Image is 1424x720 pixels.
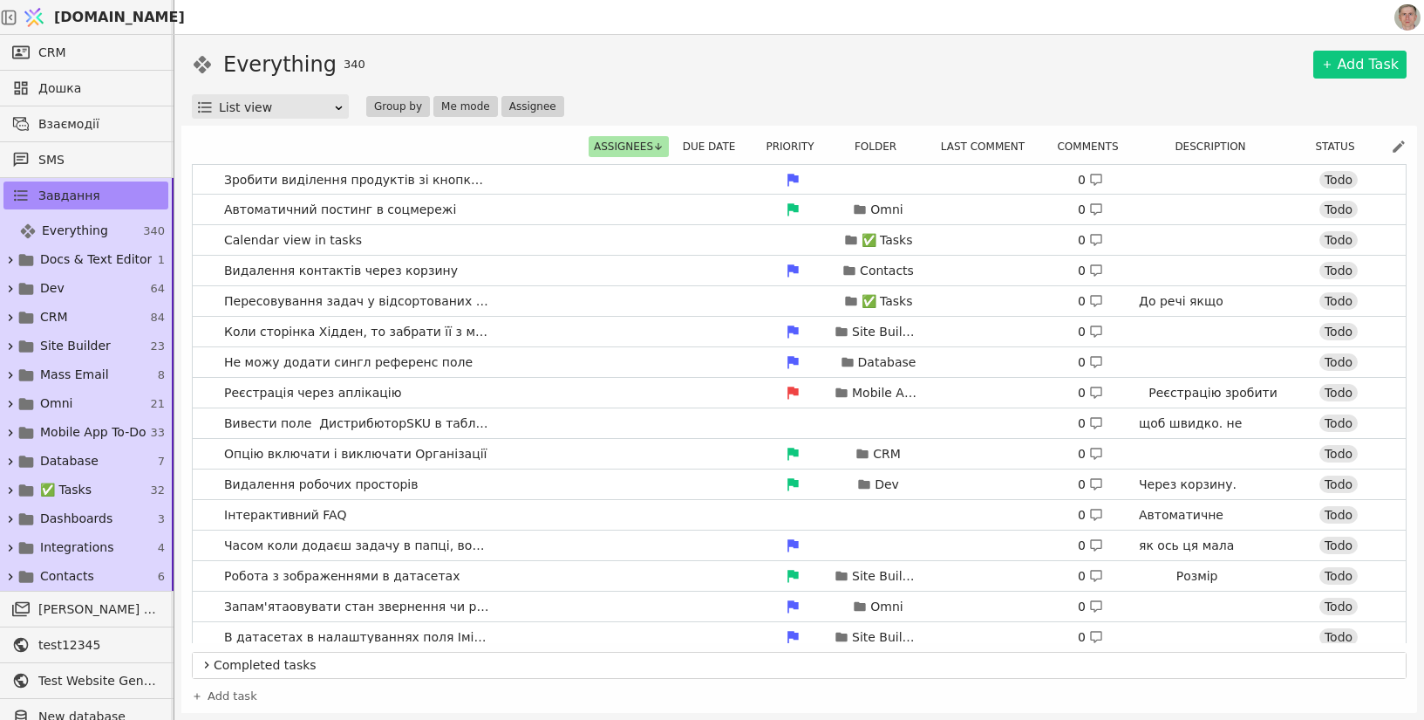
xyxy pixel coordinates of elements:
[1141,136,1290,157] div: Description
[217,472,426,497] span: Видалення робочих просторів
[344,56,365,73] span: 340
[862,231,913,250] p: ✅ Tasks
[936,136,1040,157] button: Last comment
[870,598,903,616] p: Omni
[1078,171,1103,189] div: 0
[38,44,66,62] span: CRM
[193,286,1406,316] a: Пересовування задач у відсортованих списках✅ Tasks0 До речі якщо сортування по параметру, а він н...
[849,136,912,157] button: Folder
[193,439,1406,469] a: Опцію включати і виключати ОрганізаціїCRM0 Todo
[217,625,496,650] span: В датасетах в налаштуваннях поля Імідж - додати опцію - Use Alt text
[1078,537,1103,555] div: 0
[1169,136,1261,157] button: Description
[589,136,669,157] button: Assignees
[217,228,369,253] span: Calendar view in tasks
[1310,136,1370,157] button: Status
[193,470,1406,499] a: Видалення робочих просторівDev0 Через корзину.Todo
[875,476,899,494] p: Dev
[433,96,498,117] button: Me mode
[852,628,922,647] p: Site Builder
[3,38,168,66] a: CRM
[1078,628,1103,647] div: 0
[1139,537,1287,665] p: як ось ця мала залетіти в [GEOGRAPHIC_DATA]. Я переключався між задачами в різних проєктах [PERSO...
[1325,476,1352,493] span: Todo
[1078,231,1103,250] div: 0
[1078,262,1103,280] div: 0
[1078,201,1103,219] div: 0
[3,631,168,659] a: test12345
[193,256,1406,285] a: Видалення контактів через корзинуContacts0 Todo
[158,568,165,586] span: 6
[17,1,174,34] a: [DOMAIN_NAME]
[1394,4,1421,31] img: 1560949290925-CROPPED-IMG_0201-2-.jpg
[3,74,168,102] a: Дошка
[1325,262,1352,279] span: Todo
[852,567,922,586] p: Site Builder
[760,136,829,157] button: Priority
[38,79,160,98] span: Дошка
[862,292,913,311] p: ✅ Tasks
[193,225,1406,255] a: Calendar view in tasks✅ Tasks0 Todo
[158,511,165,528] span: 3
[1078,445,1103,463] div: 0
[1325,415,1352,432] span: Todo
[1078,292,1103,311] div: 0
[860,262,914,280] p: Contacts
[217,503,353,528] span: Інтерактивний FAQ
[38,672,160,690] span: Test Website General template
[1325,201,1352,218] span: Todo
[193,378,1406,408] a: Реєстрація через аплікаціюMobile App To-Do0 Реєстрацію зробитиTodo
[931,136,1045,157] div: Last comment
[217,289,496,314] span: Пересовування задач у відсортованих списках
[214,656,1399,675] span: Completed tasks
[193,531,1406,560] a: Часом коли додаєш задачу в папці, вона залітає в корінь0 як ось ця мала залетіти в [GEOGRAPHIC_DA...
[217,442,494,467] span: Опцію включати і виключати Організації
[40,337,111,355] span: Site Builder
[3,667,168,695] a: Test Website General template
[1325,323,1352,340] span: Todo
[150,395,165,413] span: 21
[193,165,1406,195] a: Зробити виділення продуктів зі кнопкою ШИФТ0 Todo
[193,561,1406,591] a: Робота з зображеннями в датасетахSite Builder0 РозмірTodo
[219,95,333,120] div: List view
[837,136,924,157] div: Folder
[150,338,165,355] span: 23
[158,539,165,557] span: 4
[217,381,408,406] span: Реєстрація через аплікацію
[1078,506,1103,525] div: 0
[223,49,337,80] h1: Everything
[150,309,165,326] span: 84
[3,595,168,623] a: [PERSON_NAME] розсилки
[873,445,901,463] p: CRM
[38,187,100,205] span: Завдання
[1078,415,1103,433] div: 0
[678,136,752,157] button: Due date
[501,96,564,117] button: Assignee
[40,394,72,413] span: Omni
[40,538,113,557] span: Integrations
[1052,136,1134,157] button: Comments
[1325,537,1352,554] span: Todo
[1325,353,1352,371] span: Todo
[1078,567,1103,586] div: 0
[40,567,94,586] span: Contacts
[40,366,109,384] span: Mass Email
[3,146,168,174] a: SMS
[1297,136,1384,157] div: Status
[217,533,496,559] span: Часом коли додаєш задачу в папці, вона залітає в корінь
[193,195,1406,224] a: Автоматичний постинг в соцмережіOmni0 Todo
[1139,506,1287,634] p: Автоматичне створення та оновлення розділу з частими питаннями на основі запитів, які надходять в...
[1078,476,1103,494] div: 0
[1139,292,1287,531] p: До речі якщо сортування по параметру, а він не визначений, то совати задачу можна було б. Наприкл...
[1078,598,1103,616] div: 0
[38,151,160,169] span: SMS
[192,688,257,705] a: Add task
[217,197,463,223] span: Автоматичний постинг в соцмережі
[42,222,108,240] span: Everything
[150,424,165,442] span: 33
[193,317,1406,346] a: Коли сторінка Хідден, то забрати її з мапи сайтуSite Builder0 Todo
[40,250,152,269] span: Docs & Text Editor
[1078,323,1103,341] div: 0
[3,110,168,138] a: Взаємодії
[143,223,165,240] span: 340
